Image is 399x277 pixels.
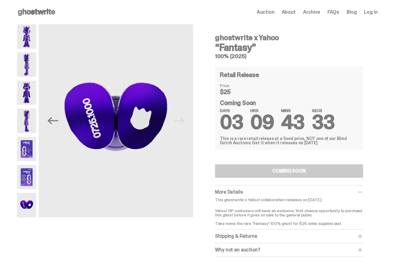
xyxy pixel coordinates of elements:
span: SECS [312,108,335,113]
a: Log in [364,10,377,15]
dt: Price [220,83,250,88]
span: More Details [215,189,242,195]
button: COMING SOON [215,164,363,178]
img: Yahoo-HG---6.png [17,165,37,189]
div: Coming Soon [220,100,358,129]
img: Yahoo-HG---4.png [17,109,37,133]
a: Auction [257,10,274,15]
p: Yahoo! VIP customers will have an exclusive, first-chance opportunity to purchase this ghost befo... [215,204,363,226]
a: Archive [303,10,320,15]
span: 09 [250,110,274,135]
a: Blog [347,10,357,15]
div: COMING SOON [272,169,305,174]
img: Yahoo-HG---2.png [17,52,37,77]
img: Yahoo-HG---7.png [39,24,193,217]
div: This is a rare retail release at a fixed price, NOT one of our Blind Dutch Auctions. [220,136,358,145]
span: 03 [220,110,243,135]
span: MINS [281,108,305,113]
span: 33 [312,110,335,135]
p: This ghostwrite x Yahoo! collaboration releases on [DATE]. [215,198,363,202]
span: Get it when it releases on [DATE] [252,140,317,146]
h4: ghostwrite x Yahoo [215,34,363,41]
img: Yahoo-HG---7.png [17,193,37,217]
h4: Retail Release [220,72,259,78]
a: About [282,10,296,15]
h3: “Fantasy” [215,43,363,52]
button: Previous [46,114,59,128]
img: Yahoo-HG---5.png [17,137,37,161]
span: 43 [281,110,305,135]
span: HRS [250,108,274,113]
h5: 100% (2025) [215,54,363,59]
img: Yahoo-HG---3.png [17,81,37,105]
dd: $25 [220,89,250,95]
span: DAYS [220,108,243,113]
div: Why not an auction? [215,247,363,253]
img: Yahoo-HG---1.png [17,24,37,49]
a: FAQs [327,10,339,15]
div: Shipping & Returns [215,233,363,239]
